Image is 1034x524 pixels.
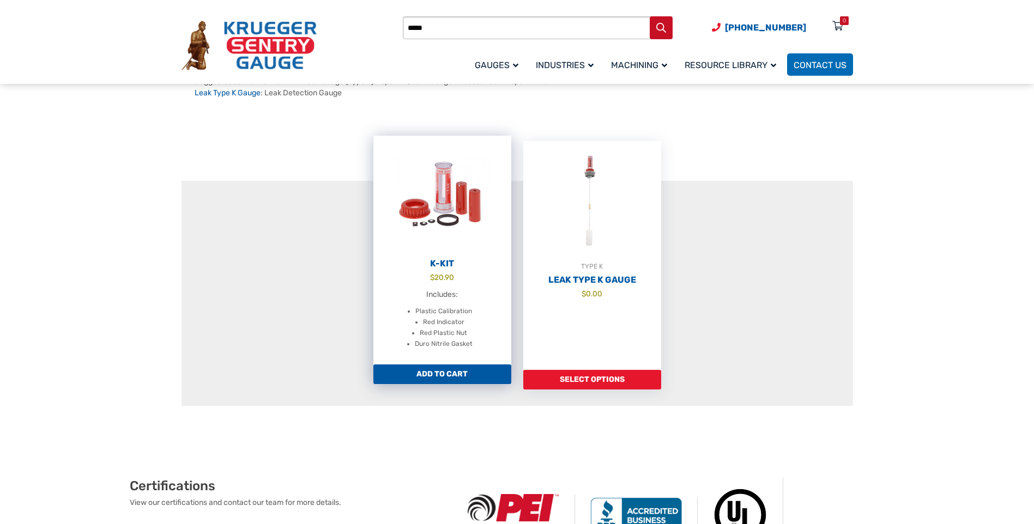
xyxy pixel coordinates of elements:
[582,289,602,298] bdi: 0.00
[536,60,594,70] span: Industries
[415,339,473,350] li: Duro Nitrile Gasket
[523,141,661,370] a: TYPE KLeak Type K Gauge $0.00
[582,289,586,298] span: $
[725,22,806,33] span: [PHONE_NUMBER]
[611,60,667,70] span: Machining
[523,370,661,389] a: Add to cart: “Leak Type K Gauge”
[604,52,678,77] a: Machining
[430,273,434,282] span: $
[712,21,806,34] a: Phone Number (920) 434-8860
[468,52,529,77] a: Gauges
[430,273,454,282] bdi: 20.90
[130,497,452,508] p: View our certifications and contact our team for more details.
[420,328,467,339] li: Red Plastic Nut
[423,317,464,328] li: Red Indicator
[475,60,518,70] span: Gauges
[384,289,500,301] p: Includes:
[794,60,846,70] span: Contact Us
[182,21,317,71] img: Krueger Sentry Gauge
[523,261,661,272] div: TYPE K
[843,16,846,25] div: 0
[523,141,661,261] img: Leak Detection Gauge
[130,478,452,494] h2: Certifications
[415,306,472,317] li: Plastic Calibration
[529,52,604,77] a: Industries
[373,258,511,269] h2: K-Kit
[373,136,511,364] a: K-Kit $20.90 Includes: Plastic Calibration Red Indicator Red Plastic Nut Duro Nitrile Gasket
[195,88,261,98] a: Leak Type K Gauge
[373,136,511,255] img: K-Kit
[678,52,787,77] a: Resource Library
[195,76,840,99] div: Suggested search terms: : Leak Gauge (Type K) Repair Kit, Tank Gauge Accessories & Repair Parts :...
[282,77,299,86] a: K-Kit
[373,364,511,384] a: Add to cart: “K-Kit”
[787,53,853,76] a: Contact Us
[523,275,661,285] h2: Leak Type K Gauge
[685,60,776,70] span: Resource Library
